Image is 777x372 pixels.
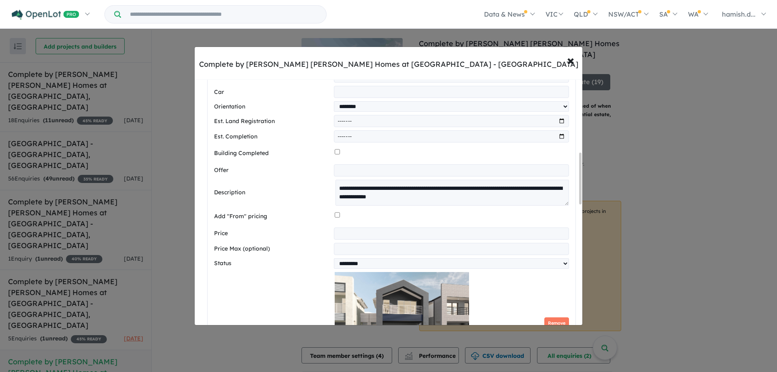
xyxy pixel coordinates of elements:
[214,87,331,97] label: Car
[722,10,756,18] span: hamish.d...
[123,6,325,23] input: Try estate name, suburb, builder or developer
[214,188,332,198] label: Description
[199,59,578,70] div: Complete by [PERSON_NAME] [PERSON_NAME] Homes at [GEOGRAPHIC_DATA] - [GEOGRAPHIC_DATA]
[214,149,331,158] label: Building Completed
[12,10,79,20] img: Openlot PRO Logo White
[214,259,331,268] label: Status
[214,117,331,126] label: Est. Land Registration
[214,102,331,112] label: Orientation
[214,229,331,238] label: Price
[567,51,574,69] span: ×
[214,212,331,221] label: Add "From" pricing
[544,317,569,329] button: Remove
[214,166,331,175] label: Offer
[214,132,331,142] label: Est. Completion
[335,272,469,353] img: Complete by McDonald Jones Homes at Huntlee - North Rothbury - Lot 152 Render
[214,244,331,254] label: Price Max (optional)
